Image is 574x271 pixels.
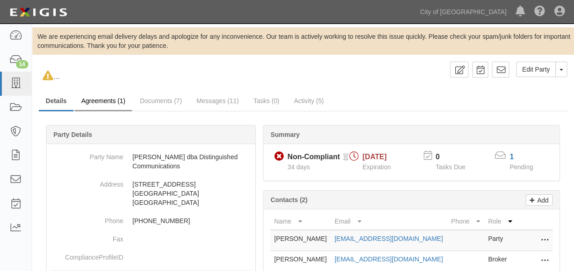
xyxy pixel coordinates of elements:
a: Agreements (1) [74,92,132,111]
dd: [STREET_ADDRESS] [GEOGRAPHIC_DATA] [GEOGRAPHIC_DATA] [50,175,252,212]
td: [PERSON_NAME] [270,230,331,251]
div: Deborah Ostreicher dba Distinguished Communications [39,62,296,85]
div: We are experiencing email delivery delays and apologize for any inconvenience. Our team is active... [32,32,574,50]
div: Non-Compliant [287,152,340,162]
dd: [PERSON_NAME] dba Distinguished Communications [50,148,252,175]
a: Tasks (0) [247,92,286,110]
div: Party [57,62,323,69]
span: Tasks Due [436,163,465,171]
a: Documents (7) [133,92,189,110]
a: City of [GEOGRAPHIC_DATA] [416,3,511,21]
a: [EMAIL_ADDRESS][DOMAIN_NAME] [335,255,443,263]
th: Phone [448,213,484,230]
i: Help Center - Complianz [534,6,545,17]
th: Email [331,213,448,230]
div: 14 [16,60,28,68]
th: Role [484,213,516,230]
a: Details [39,92,74,111]
th: Name [270,213,331,230]
img: logo-5460c22ac91f19d4615b14bd174203de0afe785f0fc80cf4dbbc73dc1793850b.png [7,4,70,21]
span: Since 07/08/2025 [287,163,310,171]
a: Activity (5) [287,92,331,110]
i: In Default since 07/29/2025 [42,71,53,81]
span: [PERSON_NAME] dba Distinguished Communications [58,71,323,83]
dd: [PHONE_NUMBER] [50,212,252,230]
a: Add [526,194,553,206]
span: Pending [510,163,533,171]
dt: ComplianceProfileID [50,248,123,262]
a: Messages (11) [190,92,246,110]
dt: Party Name [50,148,123,162]
b: Party Details [53,131,92,138]
i: Non-Compliant [274,152,284,162]
span: [DATE] [363,153,387,161]
b: Summary [270,131,300,138]
dt: Fax [50,230,123,244]
p: Add [535,195,548,205]
p: 0 [436,152,477,162]
i: Pending Review [343,154,348,161]
span: Expiration [363,163,391,171]
b: Contacts (2) [270,196,307,203]
dt: Phone [50,212,123,225]
td: Party [484,230,516,251]
a: Edit Party [516,62,556,77]
a: [EMAIL_ADDRESS][DOMAIN_NAME] [335,235,443,242]
a: 1 [510,153,514,161]
dt: Address [50,175,123,189]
